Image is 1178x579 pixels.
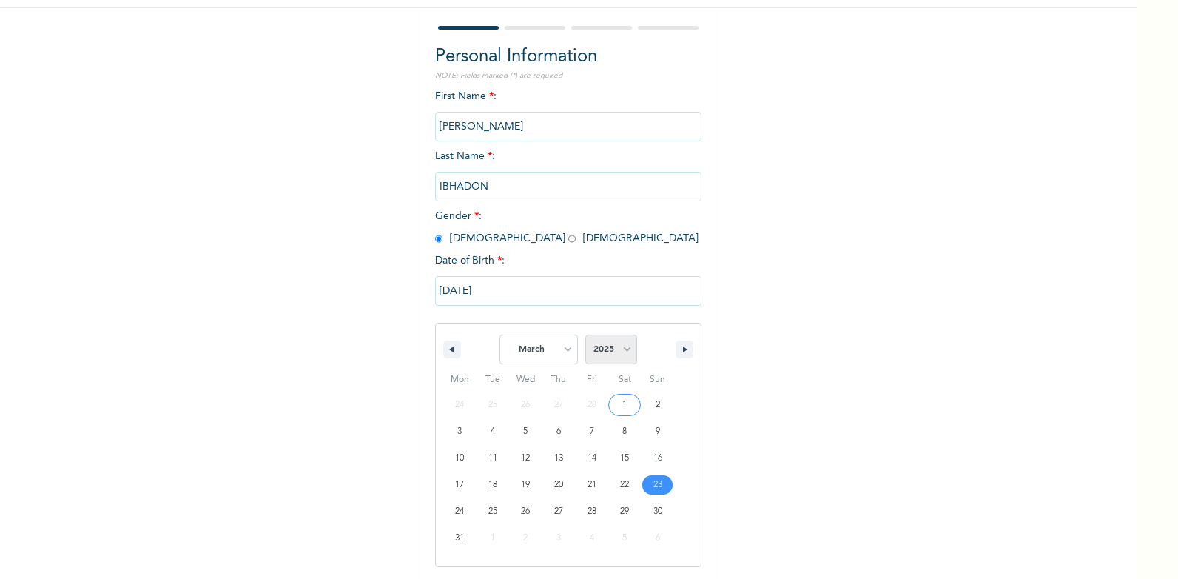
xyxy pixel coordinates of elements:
[588,498,596,525] span: 28
[622,392,627,418] span: 1
[509,418,542,445] button: 5
[554,498,563,525] span: 27
[641,445,674,472] button: 16
[443,525,477,552] button: 31
[542,445,576,472] button: 13
[575,445,608,472] button: 14
[608,368,642,392] span: Sat
[435,91,701,132] span: First Name :
[620,445,629,472] span: 15
[443,418,477,445] button: 3
[575,368,608,392] span: Fri
[656,392,660,418] span: 2
[588,472,596,498] span: 21
[653,472,662,498] span: 23
[554,472,563,498] span: 20
[477,472,510,498] button: 18
[653,498,662,525] span: 30
[443,472,477,498] button: 17
[554,445,563,472] span: 13
[435,112,701,141] input: Enter your first name
[435,172,701,201] input: Enter your last name
[443,368,477,392] span: Mon
[542,368,576,392] span: Thu
[641,498,674,525] button: 30
[588,445,596,472] span: 14
[435,276,701,306] input: DD-MM-YYYY
[575,418,608,445] button: 7
[542,418,576,445] button: 6
[523,418,528,445] span: 5
[542,472,576,498] button: 20
[435,253,505,269] span: Date of Birth :
[556,418,561,445] span: 6
[608,498,642,525] button: 29
[653,445,662,472] span: 16
[435,70,701,81] p: NOTE: Fields marked (*) are required
[488,498,497,525] span: 25
[435,151,701,192] span: Last Name :
[435,211,699,244] span: Gender : [DEMOGRAPHIC_DATA] [DEMOGRAPHIC_DATA]
[656,418,660,445] span: 9
[477,498,510,525] button: 25
[477,368,510,392] span: Tue
[455,445,464,472] span: 10
[455,472,464,498] span: 17
[620,498,629,525] span: 29
[641,392,674,418] button: 2
[455,498,464,525] span: 24
[620,472,629,498] span: 22
[590,418,594,445] span: 7
[443,445,477,472] button: 10
[521,472,530,498] span: 19
[491,418,495,445] span: 4
[641,472,674,498] button: 23
[477,445,510,472] button: 11
[608,392,642,418] button: 1
[608,445,642,472] button: 15
[509,498,542,525] button: 26
[575,498,608,525] button: 28
[521,498,530,525] span: 26
[608,472,642,498] button: 22
[622,418,627,445] span: 8
[641,418,674,445] button: 9
[521,445,530,472] span: 12
[455,525,464,552] span: 31
[608,418,642,445] button: 8
[509,445,542,472] button: 12
[443,498,477,525] button: 24
[477,418,510,445] button: 4
[488,472,497,498] span: 18
[435,44,701,70] h2: Personal Information
[575,472,608,498] button: 21
[488,445,497,472] span: 11
[509,472,542,498] button: 19
[641,368,674,392] span: Sun
[542,498,576,525] button: 27
[509,368,542,392] span: Wed
[457,418,462,445] span: 3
